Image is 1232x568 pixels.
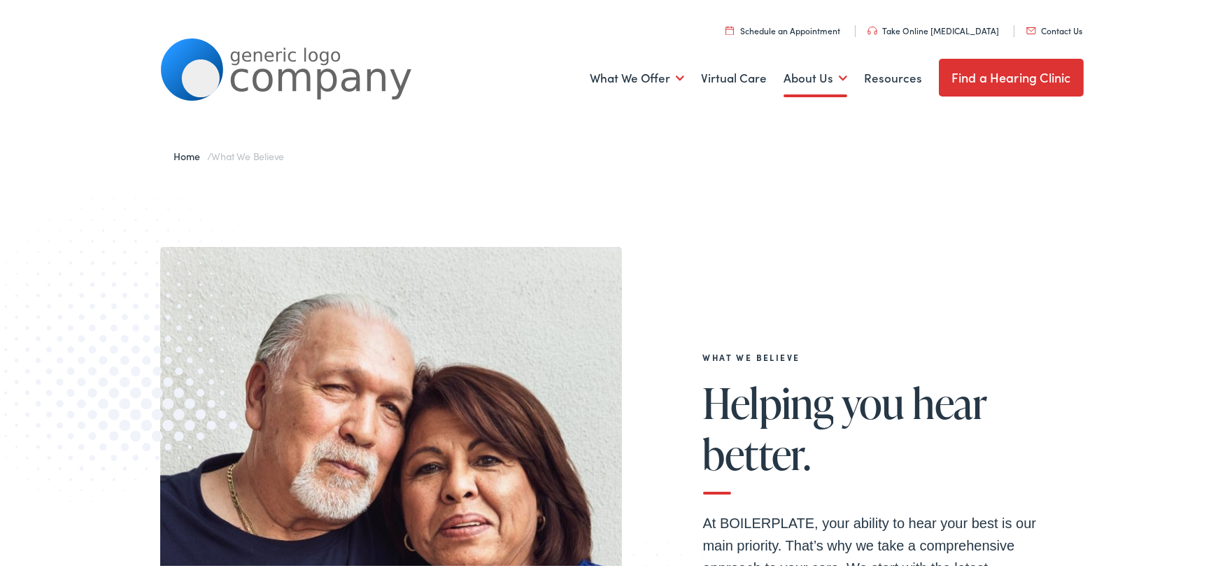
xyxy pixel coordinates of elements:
[701,50,767,101] a: Virtual Care
[864,50,922,101] a: Resources
[725,23,734,32] img: utility icon
[703,350,1039,360] h2: What We Believe
[1026,22,1083,34] a: Contact Us
[784,50,847,101] a: About Us
[725,22,841,34] a: Schedule an Appointment
[703,377,834,423] span: Helping
[868,22,1000,34] a: Take Online [MEDICAL_DATA]
[842,377,905,423] span: you
[868,24,877,32] img: utility icon
[703,428,811,474] span: better.
[1026,24,1036,31] img: utility icon
[912,377,987,423] span: hear
[939,56,1084,94] a: Find a Hearing Clinic
[590,50,684,101] a: What We Offer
